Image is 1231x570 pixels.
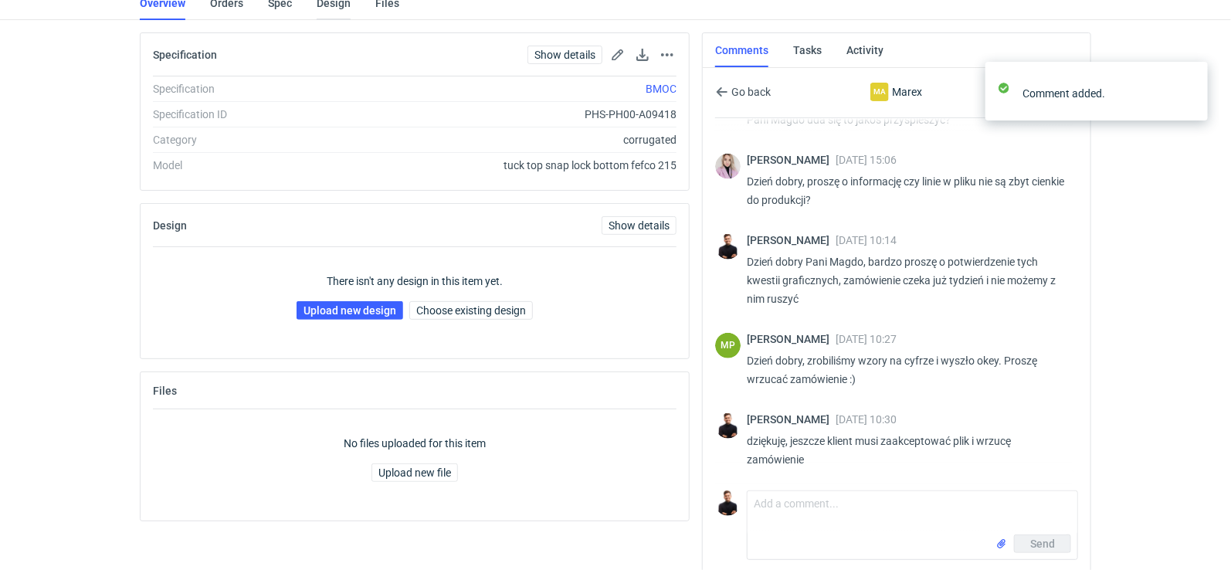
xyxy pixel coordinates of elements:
span: [DATE] 10:27 [836,333,897,345]
p: Dzień dobry, zrobiliśmy wzory na cyfrze i wyszło okey. Proszę wrzucać zamówienie :) [747,351,1066,388]
span: [PERSON_NAME] [747,333,836,345]
img: Tomasz Kubiak [715,413,741,439]
p: There isn't any design in this item yet. [327,273,503,289]
div: Marex [870,83,889,101]
button: Download specification [633,46,652,64]
button: Go back [715,83,771,101]
span: [PERSON_NAME] [747,154,836,166]
div: Category [153,132,362,148]
a: Upload new design [297,301,403,320]
span: [PERSON_NAME] [747,413,836,426]
div: Magdalena Polakowska [715,333,741,358]
button: close [1185,85,1195,101]
span: Choose existing design [416,305,526,316]
p: Pani Magdo uda się to jakoś przyspieszyć? [747,110,1066,129]
div: Marex [822,83,972,101]
p: dziękuję, jeszcze klient musi zaakceptować plik i wrzucę zamówienie [747,432,1066,469]
a: Show details [602,216,677,235]
a: Tasks [793,33,822,67]
div: PHS-PH00-A09418 [362,107,677,122]
button: Actions [658,46,677,64]
a: Show details [527,46,602,64]
p: Dzień dobry Pani Magdo, bardzo proszę o potwierdzenie tych kwestii graficznych, zamówienie czeka ... [747,253,1066,308]
figcaption: MP [715,333,741,358]
div: Specification ID [153,107,362,122]
span: Go back [728,87,771,97]
h2: Design [153,219,187,232]
a: Comments [715,33,768,67]
span: [DATE] 10:30 [836,413,897,426]
div: Comment added. [1022,86,1185,101]
img: Tomasz Kubiak [715,490,741,516]
p: Dzień dobry, proszę o informację czy linie w pliku nie są zbyt cienkie do produkcji? [747,172,1066,209]
a: Activity [846,33,883,67]
button: Send [1014,534,1071,553]
span: Send [1030,538,1055,549]
button: Upload new file [371,463,458,482]
h2: Files [153,385,177,397]
div: corrugated [362,132,677,148]
span: Upload new file [378,467,451,478]
span: [DATE] 15:06 [836,154,897,166]
div: Model [153,158,362,173]
span: [PERSON_NAME] [747,234,836,246]
img: Tomasz Kubiak [715,234,741,260]
a: BMOC [646,83,677,95]
figcaption: Ma [870,83,889,101]
span: [DATE] 10:14 [836,234,897,246]
img: Klaudia Wiśniewska [715,154,741,179]
button: Edit spec [609,46,627,64]
button: Choose existing design [409,301,533,320]
h2: Specification [153,49,217,61]
div: Specification [153,81,362,97]
p: No files uploaded for this item [344,436,486,451]
div: tuck top snap lock bottom fefco 215 [362,158,677,173]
